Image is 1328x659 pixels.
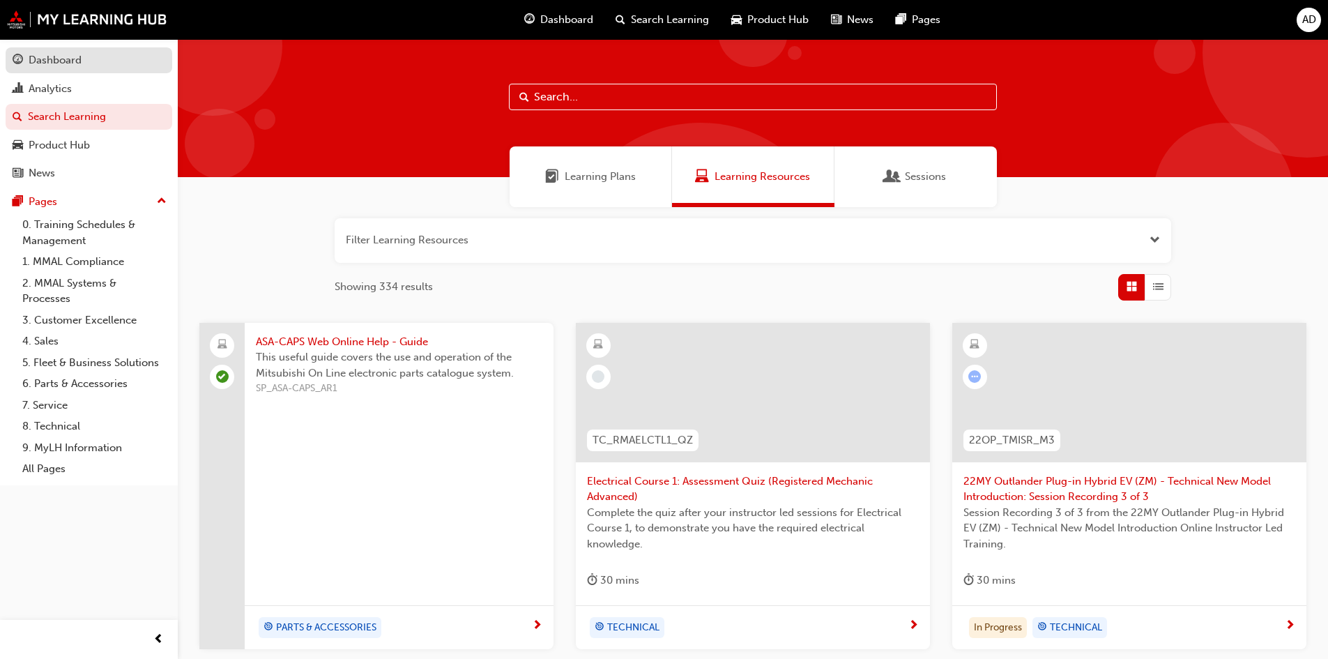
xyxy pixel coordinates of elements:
span: learningRecordVerb_ATTEMPT-icon [968,370,981,383]
span: target-icon [264,619,273,637]
a: 8. Technical [17,416,172,437]
span: pages-icon [896,11,906,29]
span: Search Learning [631,12,709,28]
span: chart-icon [13,83,23,96]
a: 1. MMAL Compliance [17,251,172,273]
span: duration-icon [587,572,597,589]
a: pages-iconPages [885,6,952,34]
span: news-icon [831,11,841,29]
div: 30 mins [587,572,639,589]
span: learningRecordVerb_NONE-icon [592,370,604,383]
a: car-iconProduct Hub [720,6,820,34]
span: search-icon [13,111,22,123]
span: Search [519,89,529,105]
span: Session Recording 3 of 3 from the 22MY Outlander Plug-in Hybrid EV (ZM) - Technical New Model Int... [963,505,1295,552]
a: All Pages [17,458,172,480]
div: In Progress [969,617,1027,638]
div: Dashboard [29,52,82,68]
button: Pages [6,189,172,215]
a: Learning ResourcesLearning Resources [672,146,834,207]
span: learningRecordVerb_COMPLETE-icon [216,370,229,383]
a: 4. Sales [17,331,172,352]
a: ASA-CAPS Web Online Help - GuideThis useful guide covers the use and operation of the Mitsubishi ... [199,323,554,649]
span: Learning Plans [565,169,636,185]
a: 0. Training Schedules & Management [17,214,172,251]
a: 3. Customer Excellence [17,310,172,331]
span: duration-icon [963,572,974,589]
a: TC_RMAELCTL1_QZElectrical Course 1: Assessment Quiz (Registered Mechanic Advanced)Complete the qu... [576,323,930,649]
span: Sessions [905,169,946,185]
a: Dashboard [6,47,172,73]
span: target-icon [595,619,604,637]
span: guage-icon [13,54,23,67]
span: Grid [1127,279,1137,295]
span: 22MY Outlander Plug-in Hybrid EV (ZM) - Technical New Model Introduction: Session Recording 3 of 3 [963,474,1295,505]
span: prev-icon [153,631,164,649]
a: 6. Parts & Accessories [17,373,172,395]
a: guage-iconDashboard [513,6,604,34]
span: Pages [912,12,940,28]
span: pages-icon [13,196,23,209]
span: next-icon [908,620,919,633]
div: Pages [29,194,57,210]
div: Product Hub [29,137,90,153]
img: mmal [7,10,167,29]
span: AD [1302,12,1316,28]
span: car-icon [13,139,23,152]
span: Learning Resources [715,169,810,185]
span: List [1153,279,1163,295]
span: guage-icon [524,11,535,29]
span: ASA-CAPS Web Online Help - Guide [256,334,542,350]
a: Product Hub [6,132,172,158]
span: target-icon [1037,619,1047,637]
a: Search Learning [6,104,172,130]
span: Sessions [885,169,899,185]
span: Complete the quiz after your instructor led sessions for Electrical Course 1, to demonstrate you ... [587,505,919,552]
span: Learning Plans [545,169,559,185]
a: 5. Fleet & Business Solutions [17,352,172,374]
span: car-icon [731,11,742,29]
a: SessionsSessions [834,146,997,207]
span: TC_RMAELCTL1_QZ [593,432,693,448]
span: up-icon [157,192,167,211]
a: 9. MyLH Information [17,437,172,459]
span: This useful guide covers the use and operation of the Mitsubishi On Line electronic parts catalog... [256,349,542,381]
button: Open the filter [1150,232,1160,248]
span: News [847,12,873,28]
span: Showing 334 results [335,279,433,295]
a: Analytics [6,76,172,102]
span: news-icon [13,167,23,180]
span: 22OP_TMISR_M3 [969,432,1055,448]
a: 22OP_TMISR_M322MY Outlander Plug-in Hybrid EV (ZM) - Technical New Model Introduction: Session Re... [952,323,1306,649]
span: laptop-icon [217,336,227,354]
span: next-icon [1285,620,1295,633]
span: Dashboard [540,12,593,28]
span: Product Hub [747,12,809,28]
a: 7. Service [17,395,172,416]
span: TECHNICAL [607,620,659,636]
span: PARTS & ACCESSORIES [276,620,376,636]
span: Electrical Course 1: Assessment Quiz (Registered Mechanic Advanced) [587,474,919,505]
span: learningResourceType_ELEARNING-icon [970,336,979,354]
a: Learning PlansLearning Plans [510,146,672,207]
div: Analytics [29,81,72,97]
div: 30 mins [963,572,1016,589]
span: TECHNICAL [1050,620,1102,636]
a: news-iconNews [820,6,885,34]
span: SP_ASA-CAPS_AR1 [256,381,542,397]
div: News [29,165,55,181]
span: next-icon [532,620,542,633]
a: 2. MMAL Systems & Processes [17,273,172,310]
input: Search... [509,84,997,110]
a: search-iconSearch Learning [604,6,720,34]
button: DashboardAnalyticsSearch LearningProduct HubNews [6,45,172,189]
button: AD [1297,8,1321,32]
a: News [6,160,172,186]
span: learningResourceType_ELEARNING-icon [593,336,603,354]
span: Learning Resources [695,169,709,185]
span: search-icon [616,11,625,29]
